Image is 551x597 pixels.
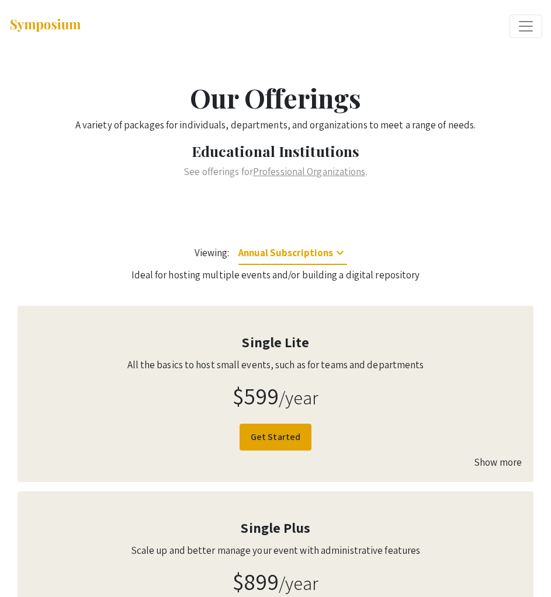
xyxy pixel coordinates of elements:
iframe: Chat [9,544,50,588]
div: Show more [29,455,522,470]
p: Ideal for hosting multiple events and/or building a digital repository [9,268,542,283]
mat-icon: keyboard_arrow_down [333,246,347,260]
h4: Single Lite [29,334,522,351]
a: Professional Organizations [253,165,366,178]
p: All the basics to host small events, such as for teams and departments [29,358,522,373]
button: Annual Subscriptions [229,241,356,263]
a: Get Started [240,424,311,451]
span: $899 [233,566,279,596]
span: Annual Subscriptions [238,246,333,259]
small: /year [279,385,319,410]
small: /year [279,571,319,595]
span: Viewing: [195,246,230,261]
img: Symposium by ForagerOne [9,18,82,34]
span: $599 [233,380,279,411]
p: Scale up and better manage your event with administrative features [29,543,522,558]
h4: Single Plus [29,519,522,536]
span: See offerings for . [183,165,367,178]
button: Expand or Collapse Menu [510,15,542,38]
